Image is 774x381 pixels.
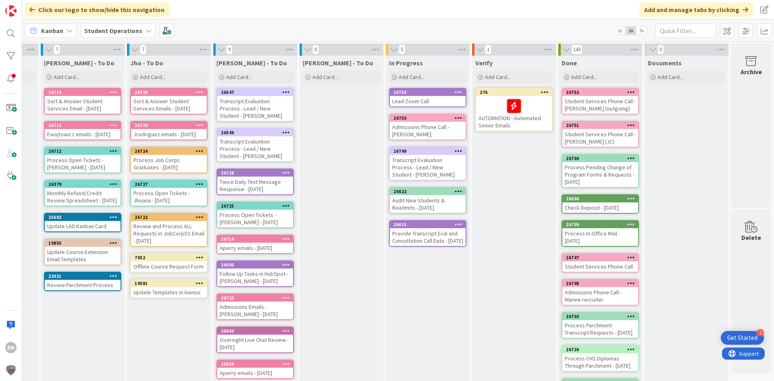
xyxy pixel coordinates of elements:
a: 7052Offline Course Request Form [130,253,208,273]
div: 7052 [135,255,207,260]
span: 7 [54,45,60,54]
span: Add Card... [571,73,597,81]
div: 26723 [217,294,293,302]
div: 22021Review Parchment Process [45,273,121,290]
div: 276 [476,89,552,96]
div: 26728Twice Daily Text Message Response - [DATE] [217,169,293,194]
div: 26696Check Deposit - [DATE] [562,195,638,213]
a: 26752Student Services Phone Call - [PERSON_NAME] (outgoing) [562,88,639,115]
div: 26703 [566,314,638,319]
div: Admissions Phone Call - Marine recruiter [562,287,638,305]
a: 26712Process Open Tickets - [PERSON_NAME] - [DATE] [44,147,121,173]
div: 26379Monthly Refund/Credit Review Spreadsheet - [DATE] [45,181,121,206]
span: 3x [636,27,647,35]
div: 26718 [45,89,121,96]
a: 26728Twice Daily Text Message Response - [DATE] [216,169,294,195]
div: 26712 [48,148,121,154]
a: 25683Update LAD Kanban Card [44,213,121,232]
a: 26723Admissions Emails - [PERSON_NAME] - [DATE] [216,294,294,320]
a: 26730Sort & Answer Student Services Emails - [DATE] [130,88,208,115]
div: 26751 [562,122,638,129]
span: Add Card... [54,73,79,81]
div: Review Parchment Process [45,280,121,290]
div: 26622 [390,188,466,195]
div: Provide Transcript Eval and Consultation Call Data - [DATE] [390,228,466,246]
a: 26726Process CHS Diplomas Through Parchment - [DATE] [562,345,639,372]
div: 26748 [566,281,638,286]
div: 26718Sort & Answer Student Services Email - [DATE] [45,89,121,114]
span: 1x [614,27,625,35]
img: avatar [5,364,17,376]
div: 26700Process Pending Change of Program Forms & Requests - [DATE] [562,155,638,187]
div: 26696 [562,195,638,202]
span: Jho - To Do [130,59,163,67]
div: Transcript Evaluation Process - Lead / New Student - [PERSON_NAME] [217,136,293,161]
div: 19581 [135,281,207,286]
div: Transcript Evaluation Process - Lead / New Student - [PERSON_NAME] [217,96,293,121]
div: 26695 [217,261,293,269]
div: 26753 [393,90,466,95]
div: 26639 [221,361,293,367]
div: Follow Up Tasks in HubSpot - [PERSON_NAME] - [DATE] [217,269,293,286]
div: Admissions Emails - [PERSON_NAME] - [DATE] [217,302,293,319]
div: Process Job Corps Graduates - [DATE] [131,155,207,173]
a: 26749Transcript Evaluation Process - Lead / New Student - [PERSON_NAME] [389,147,466,181]
div: 26547 [221,90,293,95]
span: Add Card... [140,73,166,81]
div: 26696 [566,196,638,202]
input: Quick Filter... [655,23,716,38]
div: 26700 [566,156,638,161]
div: Student Services Phone Call [562,261,638,272]
div: Monthly Refund/Credit Review Spreadsheet - [DATE] [45,188,121,206]
div: 26724 [131,148,207,155]
div: 26549 [221,130,293,135]
span: Emilie - To Do [44,59,114,67]
div: Aperry emails - [DATE] [217,243,293,253]
span: 0 [312,45,319,54]
a: 19581Update Templates in Genius [130,279,208,298]
div: 26749 [393,148,466,154]
div: Get Started [727,334,757,342]
div: 26723 [221,295,293,301]
span: Zaida - To Do [303,59,373,67]
span: 1 [485,45,491,54]
div: 26695 [221,262,293,268]
div: 26724 [135,148,207,154]
div: 26722 [131,214,207,221]
a: 26693Overnight Live Chat Review - [DATE] [216,327,294,353]
div: 26752 [562,89,638,96]
a: 26549Transcript Evaluation Process - Lead / New Student - [PERSON_NAME] [216,128,294,162]
a: 26727Process Open Tickets - Jhoana - [DATE] [130,180,208,206]
div: Admissions Phone Call - [PERSON_NAME] [390,122,466,139]
div: 26726Process CHS Diplomas Through Parchment - [DATE] [562,346,638,371]
span: 5 [399,45,405,54]
div: Process Open Tickets - [PERSON_NAME] - [DATE] [217,210,293,227]
div: 26718 [48,90,121,95]
div: 26547 [217,89,293,96]
a: 26748Admissions Phone Call - Marine recruiter [562,279,639,306]
a: 19855Update Course Extension Email Templates [44,239,121,265]
span: Amanda - To Do [216,59,287,67]
div: Audit New Students & Readmits - [DATE] [390,195,466,213]
div: 26615Provide Transcript Eval and Consultation Call Data - [DATE] [390,221,466,246]
div: 26725 [221,203,293,209]
div: Update Course Extension Email Templates [45,247,121,264]
div: 26726 [566,347,638,352]
span: Documents [648,59,682,67]
div: 26714 [221,236,293,242]
div: 25683 [45,214,121,221]
div: 7052Offline Course Request Form [131,254,207,272]
div: 26622Audit New Students & Readmits - [DATE] [390,188,466,213]
span: Support [17,1,37,11]
div: 26753 [390,89,466,96]
div: Review and Process ALL Requests in JobCorpSS Email - [DATE] [131,221,207,246]
div: 26747Student Services Phone Call [562,254,638,272]
span: 143 [571,45,583,54]
div: 276AUTOMATION - Automated Senior Emails [476,89,552,131]
div: 26722 [135,214,207,220]
a: 22021Review Parchment Process [44,272,121,291]
a: 26700Process Pending Change of Program Forms & Requests - [DATE] [562,154,639,188]
div: 26703Process Parchment Transcript Requests - [DATE] [562,313,638,338]
div: 26727 [131,181,207,188]
div: 26639Aperry emails - [DATE] [217,360,293,378]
